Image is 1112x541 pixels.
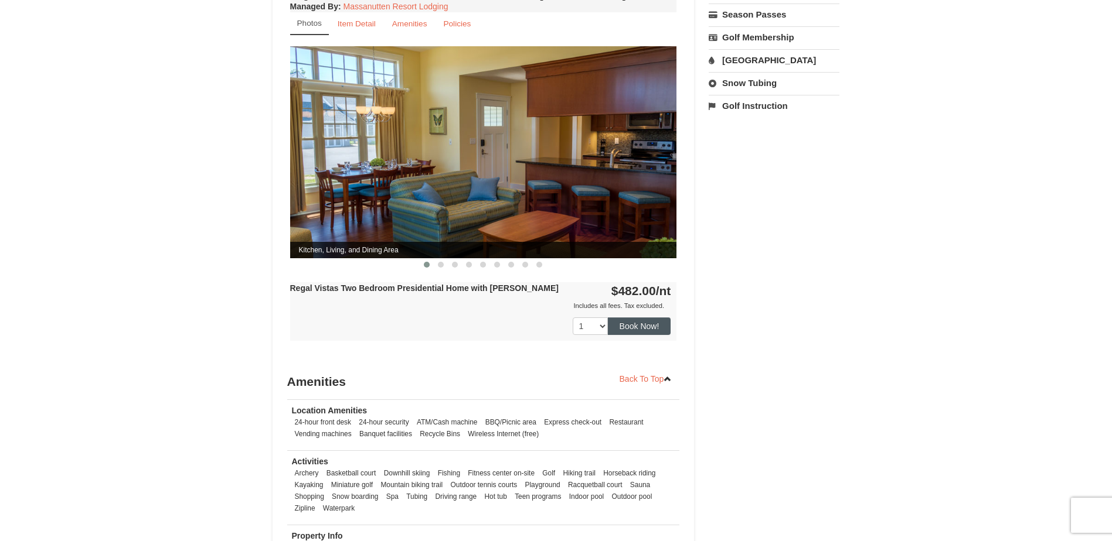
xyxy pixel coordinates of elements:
[541,416,604,428] li: Express check-out
[709,49,839,71] a: [GEOGRAPHIC_DATA]
[290,12,329,35] a: Photos
[465,428,542,440] li: Wireless Internet (free)
[385,12,435,35] a: Amenities
[290,46,677,258] img: Kitchen, Living, and Dining Area
[324,467,379,479] li: Basketball court
[356,428,415,440] li: Banquet facilities
[392,19,427,28] small: Amenities
[378,479,446,491] li: Mountain biking trail
[608,317,671,335] button: Book Now!
[539,467,558,479] li: Golf
[656,284,671,297] span: /nt
[482,416,539,428] li: BBQ/Picnic area
[709,95,839,117] a: Golf Instruction
[611,284,671,297] strong: $482.00
[443,19,471,28] small: Policies
[522,479,563,491] li: Playground
[606,416,646,428] li: Restaurant
[627,479,653,491] li: Sauna
[432,491,480,502] li: Driving range
[565,479,625,491] li: Racquetball court
[709,72,839,94] a: Snow Tubing
[290,242,677,258] span: Kitchen, Living, and Dining Area
[287,370,680,393] h3: Amenities
[381,467,433,479] li: Downhill skiing
[465,467,538,479] li: Fitness center on-site
[417,428,463,440] li: Recycle Bins
[344,2,448,11] a: Massanutten Resort Lodging
[435,467,463,479] li: Fishing
[290,300,671,311] div: Includes all fees. Tax excluded.
[292,479,327,491] li: Kayaking
[292,416,355,428] li: 24-hour front desk
[292,491,327,502] li: Shopping
[292,457,328,466] strong: Activities
[290,2,341,11] strong: :
[297,19,322,28] small: Photos
[709,4,839,25] a: Season Passes
[512,491,564,502] li: Teen programs
[338,19,376,28] small: Item Detail
[292,406,368,415] strong: Location Amenities
[448,479,521,491] li: Outdoor tennis courts
[436,12,478,35] a: Policies
[292,467,322,479] li: Archery
[403,491,430,502] li: Tubing
[612,370,680,388] a: Back To Top
[566,491,607,502] li: Indoor pool
[356,416,412,428] li: 24-hour security
[414,416,481,428] li: ATM/Cash machine
[328,479,376,491] li: Miniature golf
[600,467,658,479] li: Horseback riding
[609,491,655,502] li: Outdoor pool
[290,2,338,11] span: Managed By
[560,467,598,479] li: Hiking trail
[709,26,839,48] a: Golf Membership
[329,491,381,502] li: Snow boarding
[481,491,509,502] li: Hot tub
[292,428,355,440] li: Vending machines
[383,491,402,502] li: Spa
[292,531,343,540] strong: Property Info
[320,502,358,514] li: Waterpark
[290,283,559,293] strong: Regal Vistas Two Bedroom Presidential Home with [PERSON_NAME]
[330,12,383,35] a: Item Detail
[292,502,318,514] li: Zipline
